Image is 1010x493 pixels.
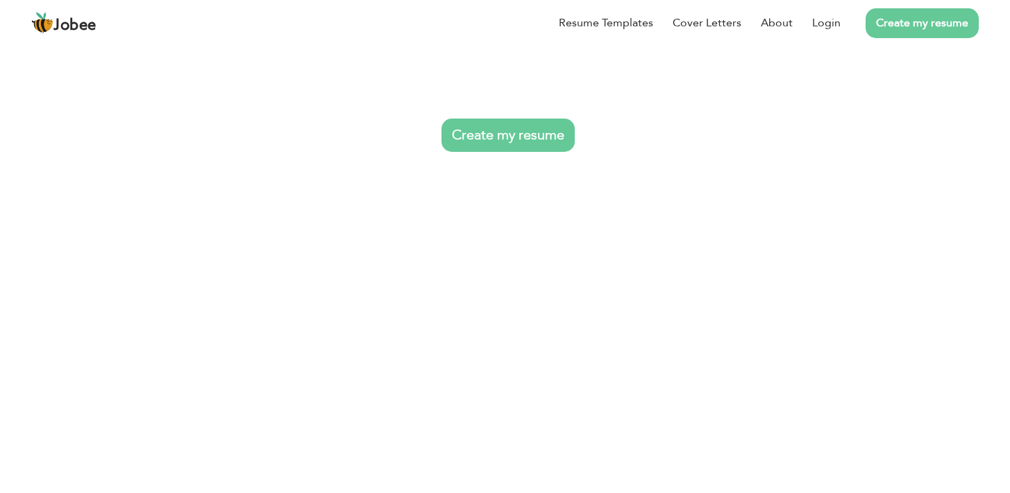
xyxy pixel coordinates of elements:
[31,12,53,34] img: jobee.io
[53,18,96,33] span: Jobee
[441,119,575,152] a: Create my resume
[761,15,793,31] a: About
[812,15,841,31] a: Login
[31,12,96,34] a: Jobee
[866,8,979,38] a: Create my resume
[673,15,741,31] a: Cover Letters
[559,15,653,31] a: Resume Templates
